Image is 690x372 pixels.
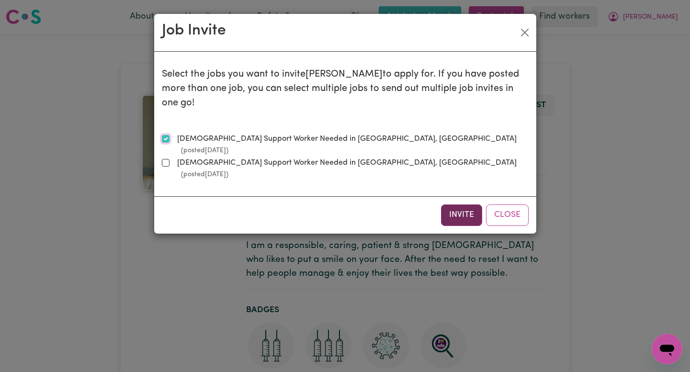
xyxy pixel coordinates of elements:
iframe: Button to launch messaging window [652,334,682,364]
button: Close [517,25,532,40]
button: Invite [441,204,482,225]
p: Select the jobs you want to invite [PERSON_NAME] to apply for. If you have posted more than one j... [162,67,529,110]
h2: Job Invite [162,22,226,40]
label: [DEMOGRAPHIC_DATA] Support Worker Needed in [GEOGRAPHIC_DATA], [GEOGRAPHIC_DATA] [173,157,529,180]
small: (posted [DATE] ) [177,147,228,154]
label: [DEMOGRAPHIC_DATA] Support Worker Needed in [GEOGRAPHIC_DATA], [GEOGRAPHIC_DATA] [173,133,529,156]
button: Close [486,204,529,225]
small: (posted [DATE] ) [177,171,228,178]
